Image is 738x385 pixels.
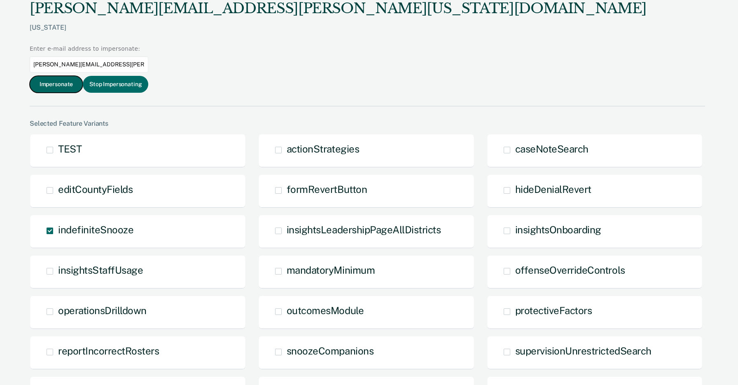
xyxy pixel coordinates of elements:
span: insightsLeadershipPageAllDistricts [287,224,441,235]
span: TEST [58,143,82,155]
span: caseNoteSearch [515,143,589,155]
span: snoozeCompanions [287,345,374,357]
span: insightsOnboarding [515,224,601,235]
span: hideDenialRevert [515,183,591,195]
span: reportIncorrectRosters [58,345,159,357]
span: insightsStaffUsage [58,264,143,276]
span: actionStrategies [287,143,359,155]
span: indefiniteSnooze [58,224,133,235]
span: mandatoryMinimum [287,264,375,276]
button: Impersonate [30,76,83,93]
span: operationsDrilldown [58,305,147,316]
span: outcomesModule [287,305,364,316]
span: supervisionUnrestrictedSearch [515,345,652,357]
button: Stop Impersonating [83,76,148,93]
span: editCountyFields [58,183,133,195]
span: formRevertButton [287,183,367,195]
div: [US_STATE] [30,23,647,45]
span: offenseOverrideControls [515,264,625,276]
span: protectiveFactors [515,305,592,316]
div: Selected Feature Variants [30,120,705,127]
div: Enter e-mail address to impersonate: [30,45,148,53]
input: Enter an email to impersonate... [30,56,148,73]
